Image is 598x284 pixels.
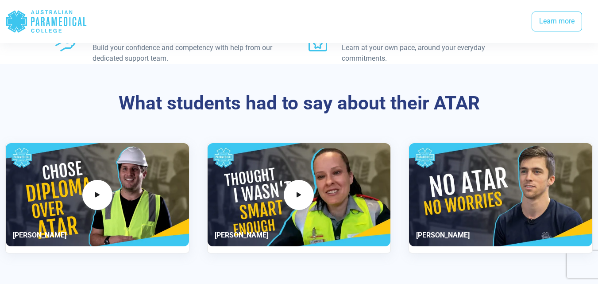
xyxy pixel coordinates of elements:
p: Learn at your own pace, around your everyday commitments. [342,43,522,64]
div: 2 / 3 [207,143,391,253]
div: 3 / 3 [409,143,593,253]
a: Learn more [532,12,582,32]
div: Australian Paramedical College [5,7,87,36]
h3: What students had to say about their ATAR [50,92,549,115]
div: 1 / 3 [5,143,189,253]
p: Build your confidence and competency with help from our dedicated support team. [93,43,273,64]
